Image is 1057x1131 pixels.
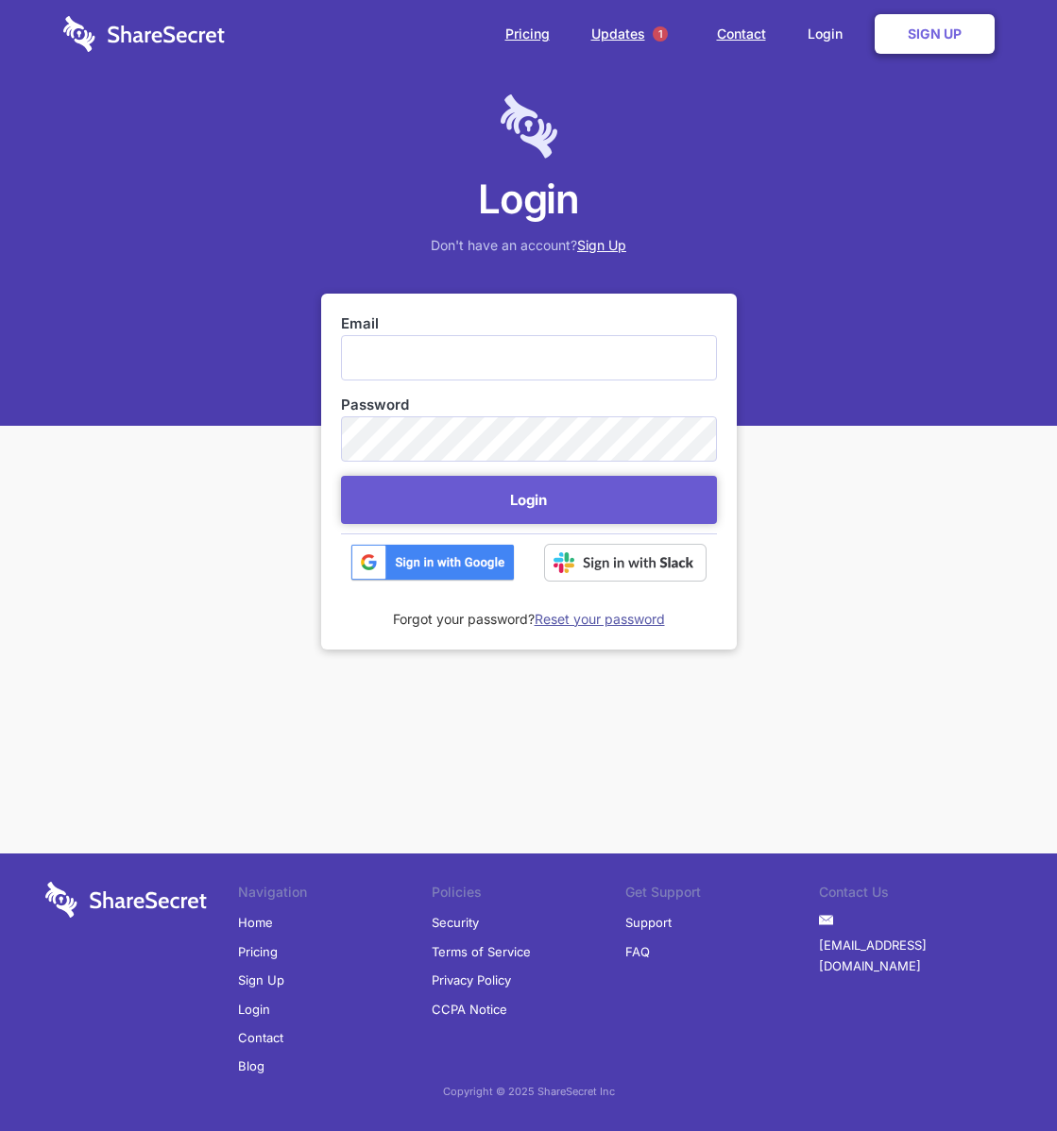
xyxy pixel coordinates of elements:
a: Contact [238,1023,283,1052]
a: Login [789,5,871,63]
a: Pricing [238,937,278,966]
a: Pricing [486,5,569,63]
a: Sign Up [238,966,284,994]
label: Password [341,395,717,415]
li: Navigation [238,882,432,908]
a: Home [238,908,273,937]
img: Sign in with Slack [544,544,707,582]
a: Terms of Service [432,937,531,966]
a: Sign Up [875,14,995,54]
a: [EMAIL_ADDRESS][DOMAIN_NAME] [819,931,1013,981]
a: Security [432,908,479,937]
span: 1 [653,26,668,42]
li: Contact Us [819,882,1013,908]
a: CCPA Notice [432,995,507,1023]
a: Contact [698,5,785,63]
label: Email [341,313,717,334]
img: logo-wordmark-white-trans-d4663122ce5f474addd5e946df7df03e33cb6a1c49d2221995e7729f52c070b2.svg [63,16,225,52]
a: FAQ [625,937,650,966]
button: Login [341,476,717,524]
li: Policies [432,882,625,908]
a: Login [238,995,270,1023]
a: Support [625,908,672,937]
img: btn_google_signin_dark_normal_web@2x-02e5a4921c5dab0481f19210d7229f84a41d9f18e5bdafae021273015eeb... [350,544,515,582]
a: Sign Up [577,237,626,253]
li: Get Support [625,882,819,908]
a: Privacy Policy [432,966,511,994]
img: logo-wordmark-white-trans-d4663122ce5f474addd5e946df7df03e33cb6a1c49d2221995e7729f52c070b2.svg [45,882,207,918]
img: logo-lt-purple-60x68@2x-c671a683ea72a1d466fb5d642181eefbee81c4e10ba9aed56c8e1d7e762e8086.png [501,94,557,159]
div: Forgot your password? [341,587,717,630]
iframe: Drift Widget Chat Controller [963,1037,1034,1108]
a: Reset your password [535,611,665,627]
a: Blog [238,1052,264,1080]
